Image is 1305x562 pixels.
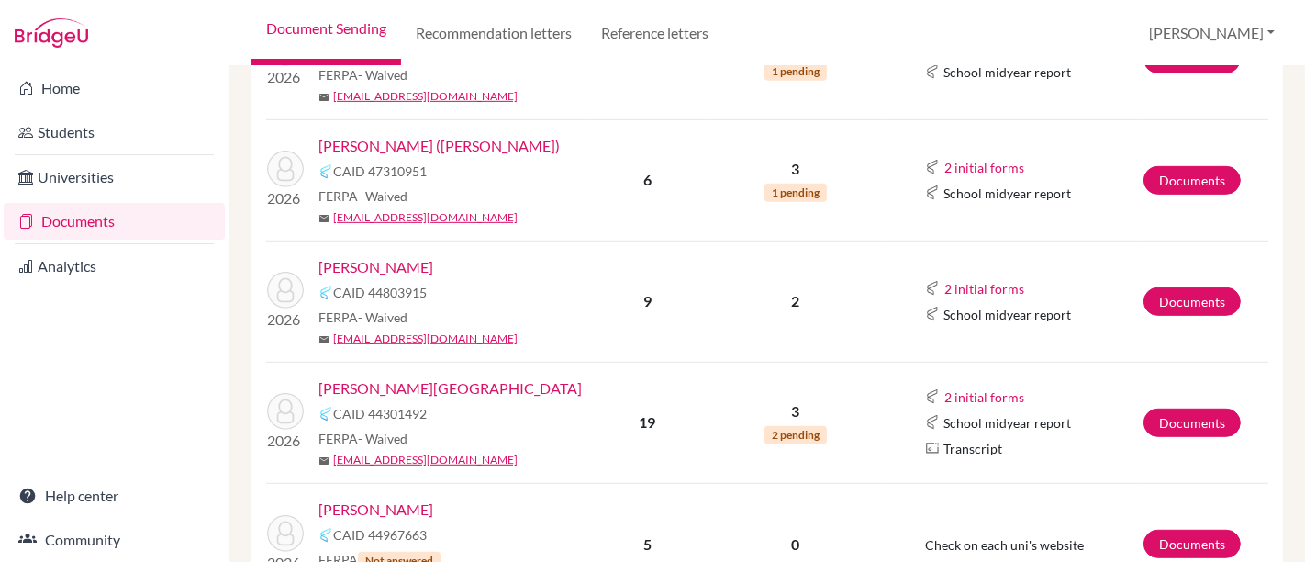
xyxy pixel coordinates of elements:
a: [EMAIL_ADDRESS][DOMAIN_NAME] [333,331,518,347]
p: 2026 [267,309,304,331]
p: 0 [710,534,880,556]
span: mail [318,334,329,345]
img: Common App logo [925,160,940,174]
img: Parchments logo [925,441,940,455]
a: Documents [1143,166,1241,195]
span: 1 pending [764,62,827,81]
span: School midyear report [943,413,1071,433]
a: [EMAIL_ADDRESS][DOMAIN_NAME] [333,452,518,468]
b: 5 [643,535,652,553]
img: Valente, Rebecca [267,515,304,552]
b: 9 [643,292,652,309]
a: [PERSON_NAME] ([PERSON_NAME]) [318,135,560,157]
a: [PERSON_NAME][GEOGRAPHIC_DATA] [318,377,582,399]
button: 2 initial forms [943,157,1025,178]
b: 19 [639,413,655,431]
span: FERPA [318,308,407,327]
img: Common App logo [925,64,940,79]
a: Documents [1143,287,1241,316]
span: School midyear report [943,184,1071,203]
span: - Waived [358,309,407,325]
span: CAID 44967663 [333,525,427,545]
a: [PERSON_NAME] [318,256,433,278]
span: Transcript [943,439,1002,458]
span: 2 pending [764,426,827,444]
a: Community [4,522,225,558]
span: mail [318,92,329,103]
span: Check on each uni's website [925,537,1084,553]
span: FERPA [318,429,407,448]
a: Documents [1143,409,1241,437]
button: [PERSON_NAME] [1141,16,1283,51]
p: 2026 [267,187,304,209]
a: [EMAIL_ADDRESS][DOMAIN_NAME] [333,209,518,226]
a: [EMAIL_ADDRESS][DOMAIN_NAME] [333,88,518,105]
span: CAID 44803915 [333,283,427,302]
p: 3 [710,400,880,422]
span: - Waived [358,188,407,204]
span: School midyear report [943,62,1071,82]
button: 2 initial forms [943,278,1025,299]
img: Common App logo [925,389,940,404]
a: Students [4,114,225,151]
span: CAID 44301492 [333,404,427,423]
img: Common App logo [318,528,333,543]
button: 2 initial forms [943,387,1025,408]
img: Common App logo [318,164,333,179]
span: FERPA [318,65,407,84]
img: Common App logo [925,307,940,321]
span: CAID 47310951 [333,162,427,181]
span: - Waived [358,67,407,83]
p: 2026 [267,430,304,452]
img: Saltel, Charlotte [267,393,304,430]
p: 2 [710,290,880,312]
img: Liang, Ziyi (Ana) [267,151,304,187]
span: 1 pending [764,184,827,202]
a: Universities [4,159,225,196]
span: mail [318,213,329,224]
span: School midyear report [943,305,1071,324]
b: 6 [643,171,652,188]
span: - Waived [358,431,407,446]
img: Paiva, Pedro [267,272,304,309]
img: Bridge-U [15,18,88,48]
a: [PERSON_NAME] [318,499,433,521]
img: Common App logo [925,415,940,430]
img: Common App logo [925,281,940,296]
a: Help center [4,478,225,514]
span: mail [318,455,329,466]
a: Home [4,70,225,107]
p: 3 [710,158,880,180]
span: FERPA [318,186,407,206]
img: Common App logo [925,185,940,200]
a: Analytics [4,248,225,285]
a: Documents [4,203,225,240]
a: Documents [1143,530,1241,558]
img: Common App logo [318,407,333,421]
img: Common App logo [318,286,333,300]
p: 2026 [267,66,304,88]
